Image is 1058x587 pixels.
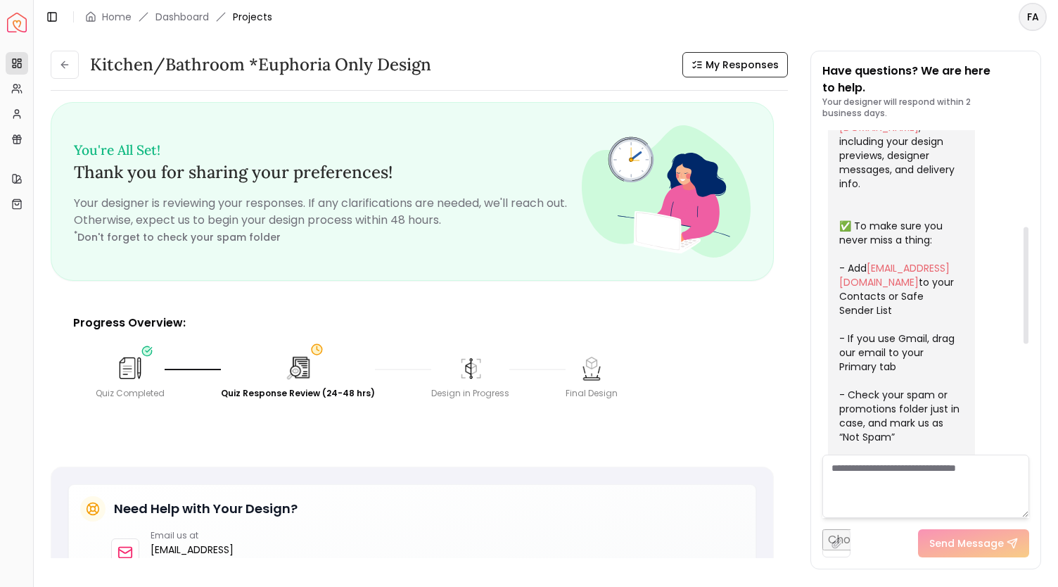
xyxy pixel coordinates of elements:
[151,530,253,541] p: Email us at
[822,96,1029,119] p: Your designer will respond within 2 business days.
[682,52,788,77] button: My Responses
[578,354,606,382] img: Final Design
[74,195,582,229] p: Your designer is reviewing your responses. If any clarifications are needed, we'll reach out. Oth...
[155,10,209,24] a: Dashboard
[74,141,160,158] small: You're All Set!
[90,53,431,76] h3: Kitchen/Bathroom *Euphoria Only design
[74,230,281,244] small: Don't forget to check your spam folder
[221,388,375,399] div: Quiz Response Review (24-48 hrs)
[1020,4,1045,30] span: FA
[114,499,298,519] h5: Need Help with Your Design?
[151,541,253,575] a: [EMAIL_ADDRESS][DOMAIN_NAME]
[431,388,509,399] div: Design in Progress
[116,354,144,382] img: Quiz Completed
[582,125,751,258] img: Fun quiz review - image
[7,13,27,32] a: Spacejoy
[283,353,314,384] img: Quiz Response Review (24-48 hrs)
[839,261,950,289] a: [EMAIL_ADDRESS][DOMAIN_NAME]
[233,10,272,24] span: Projects
[96,388,165,399] div: Quiz Completed
[566,388,618,399] div: Final Design
[706,58,779,72] span: My Responses
[457,354,485,382] img: Design in Progress
[1019,3,1047,31] button: FA
[74,138,582,184] h3: Thank you for sharing your preferences!
[102,10,132,24] a: Home
[822,63,1029,96] p: Have questions? We are here to help.
[73,315,751,332] p: Progress Overview:
[85,10,272,24] nav: breadcrumb
[7,13,27,32] img: Spacejoy Logo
